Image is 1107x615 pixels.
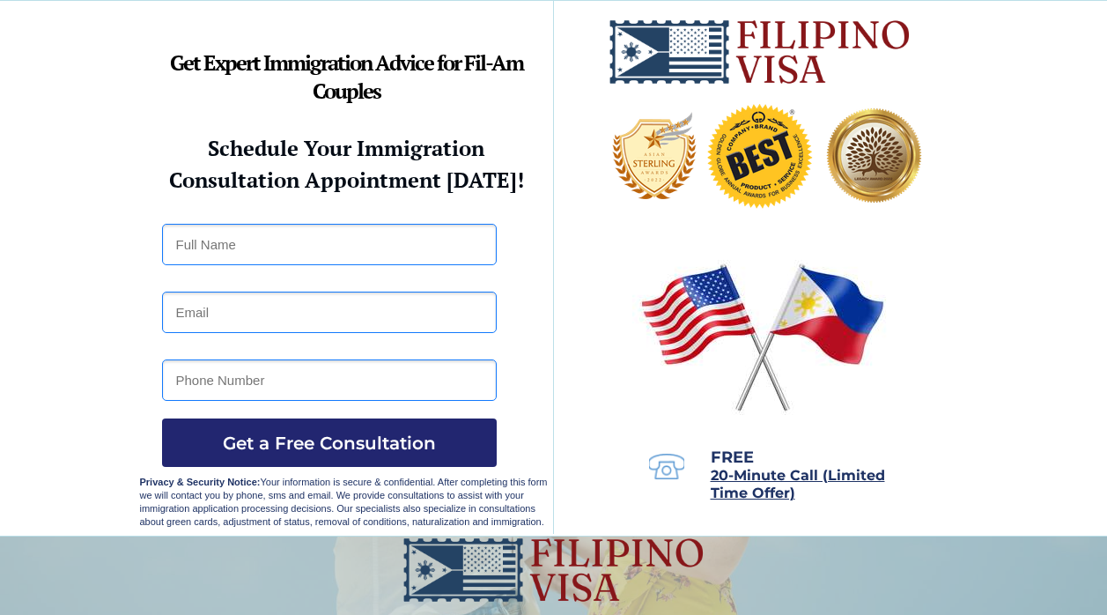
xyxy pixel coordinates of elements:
input: Full Name [162,224,497,265]
strong: Schedule Your Immigration [208,134,484,162]
input: Phone Number [162,359,497,401]
span: Get a Free Consultation [162,433,497,454]
strong: Get Expert Immigration Advice for Fil-Am Couples [170,48,523,105]
span: Your information is secure & confidential. After completing this form we will contact you by phon... [140,477,548,527]
a: 20-Minute Call (Limited Time Offer) [711,469,885,500]
button: Get a Free Consultation [162,419,497,467]
span: 20-Minute Call (Limited Time Offer) [711,467,885,501]
strong: Privacy & Security Notice: [140,477,261,487]
input: Email [162,292,497,333]
span: FREE [711,448,754,467]
strong: Consultation Appointment [DATE]! [169,166,524,194]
